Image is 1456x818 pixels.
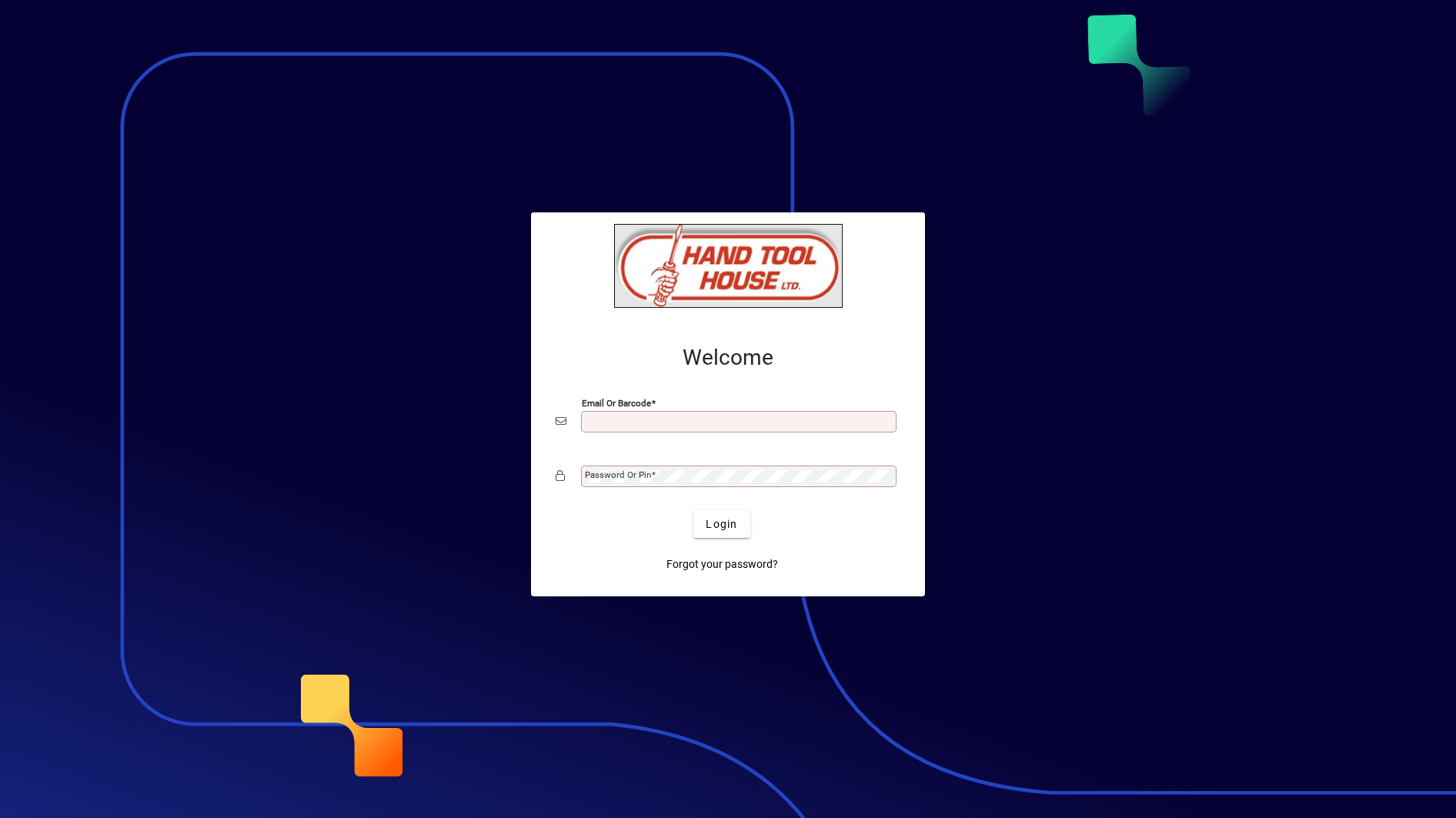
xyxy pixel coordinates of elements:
mat-label: Email or Barcode [582,398,651,409]
h2: Welcome [556,345,900,371]
mat-label: Password or Pin [585,469,651,480]
span: Login [706,516,737,533]
span: Forgot your password? [666,556,778,573]
button: Login [693,510,750,538]
a: Forgot your password? [660,550,784,578]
